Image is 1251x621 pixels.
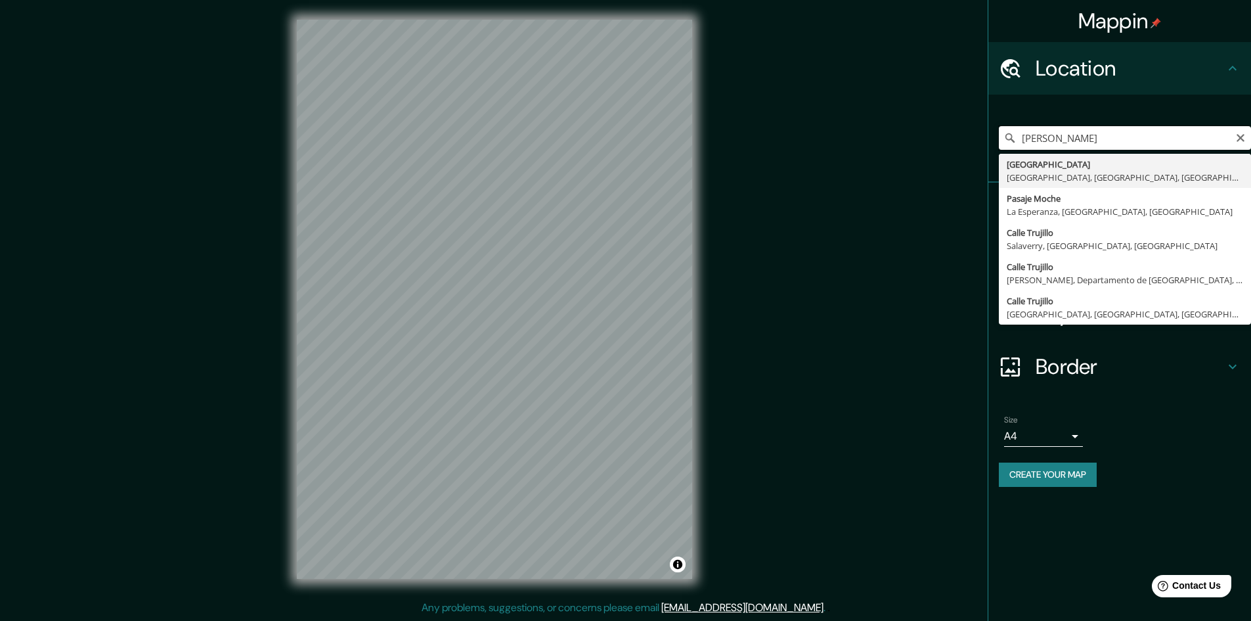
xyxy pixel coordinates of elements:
div: Style [988,235,1251,288]
button: Create your map [999,463,1097,487]
a: [EMAIL_ADDRESS][DOMAIN_NAME] [661,601,823,614]
label: Size [1004,415,1018,426]
div: [PERSON_NAME], Departamento de [GEOGRAPHIC_DATA], [GEOGRAPHIC_DATA] [1007,273,1243,287]
div: Calle Trujillo [1007,226,1243,239]
h4: Border [1036,354,1225,380]
div: [GEOGRAPHIC_DATA], [GEOGRAPHIC_DATA], [GEOGRAPHIC_DATA] [1007,308,1243,321]
p: Any problems, suggestions, or concerns please email . [422,600,825,616]
div: [GEOGRAPHIC_DATA] [1007,158,1243,171]
div: . [827,600,830,616]
h4: Location [1036,55,1225,81]
div: La Esperanza, [GEOGRAPHIC_DATA], [GEOGRAPHIC_DATA] [1007,205,1243,218]
div: Salaverry, [GEOGRAPHIC_DATA], [GEOGRAPHIC_DATA] [1007,239,1243,252]
div: Pins [988,183,1251,235]
div: A4 [1004,426,1083,447]
h4: Layout [1036,301,1225,327]
canvas: Map [297,20,692,579]
div: Calle Trujillo [1007,294,1243,308]
button: Toggle attribution [670,557,686,572]
div: [GEOGRAPHIC_DATA], [GEOGRAPHIC_DATA], [GEOGRAPHIC_DATA] [1007,171,1243,184]
iframe: Help widget launcher [1134,570,1237,607]
h4: Mappin [1078,8,1162,34]
div: Location [988,42,1251,95]
div: . [825,600,827,616]
img: pin-icon.png [1151,18,1161,28]
div: Calle Trujillo [1007,260,1243,273]
div: Layout [988,288,1251,340]
input: Pick your city or area [999,126,1251,150]
div: Pasaje Moche [1007,192,1243,205]
button: Clear [1235,131,1246,143]
div: Border [988,340,1251,393]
